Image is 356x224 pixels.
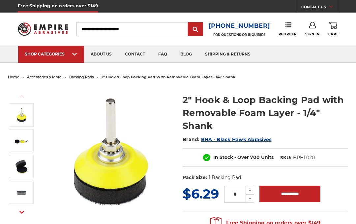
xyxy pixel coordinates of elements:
[13,107,30,123] img: 2-inch yellow sanding pad with black foam layer and versatile 1/4-inch shank/spindle for precisio...
[250,154,260,160] span: 700
[14,205,30,219] button: Next
[261,154,274,160] span: Units
[183,174,207,181] dt: Pack Size:
[69,75,94,79] a: backing pads
[183,136,200,142] span: Brand:
[44,87,173,216] img: 2-inch yellow sanding pad with black foam layer and versatile 1/4-inch shank/spindle for precisio...
[174,46,198,63] a: blog
[209,33,270,37] p: FOR QUESTIONS OR INQUIRIES
[213,154,233,160] span: In Stock
[201,136,272,142] a: BHA - Black Hawk Abrasives
[301,3,338,13] a: CONTACT US
[293,154,315,161] dd: BPHL020
[209,21,270,31] a: [PHONE_NUMBER]
[183,186,219,202] span: $6.29
[14,89,30,103] button: Previous
[101,75,235,79] span: 2" hook & loop backing pad with removable foam layer - 1/4" shank
[13,158,30,175] img: Close-up of a 2-inch hook and loop sanding pad with foam layer peeled back, revealing the durable...
[198,46,257,63] a: shipping & returns
[13,184,30,201] img: 2-inch diameter foam layer showcasing dual hook and loop fasteners for versatile attachment to ba...
[18,19,68,39] img: Empire Abrasives
[279,32,297,36] span: Reorder
[189,23,202,36] input: Submit
[118,46,152,63] a: contact
[183,93,348,132] h1: 2" Hook & Loop Backing Pad with Removable Foam Layer - 1/4" Shank
[209,174,241,181] dd: 1 Backing Pad
[305,32,319,36] span: Sign In
[13,132,30,149] img: 2-inch sanding pad disassembled into foam layer, hook and loop plate, and 1/4-inch arbor for cust...
[84,46,118,63] a: about us
[234,154,249,160] span: - Over
[279,22,297,36] a: Reorder
[152,46,174,63] a: faq
[27,75,62,79] a: accessories & more
[328,22,338,36] a: Cart
[25,52,77,56] div: SHOP CATEGORIES
[280,154,291,161] dt: SKU:
[328,32,338,36] span: Cart
[8,75,19,79] a: home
